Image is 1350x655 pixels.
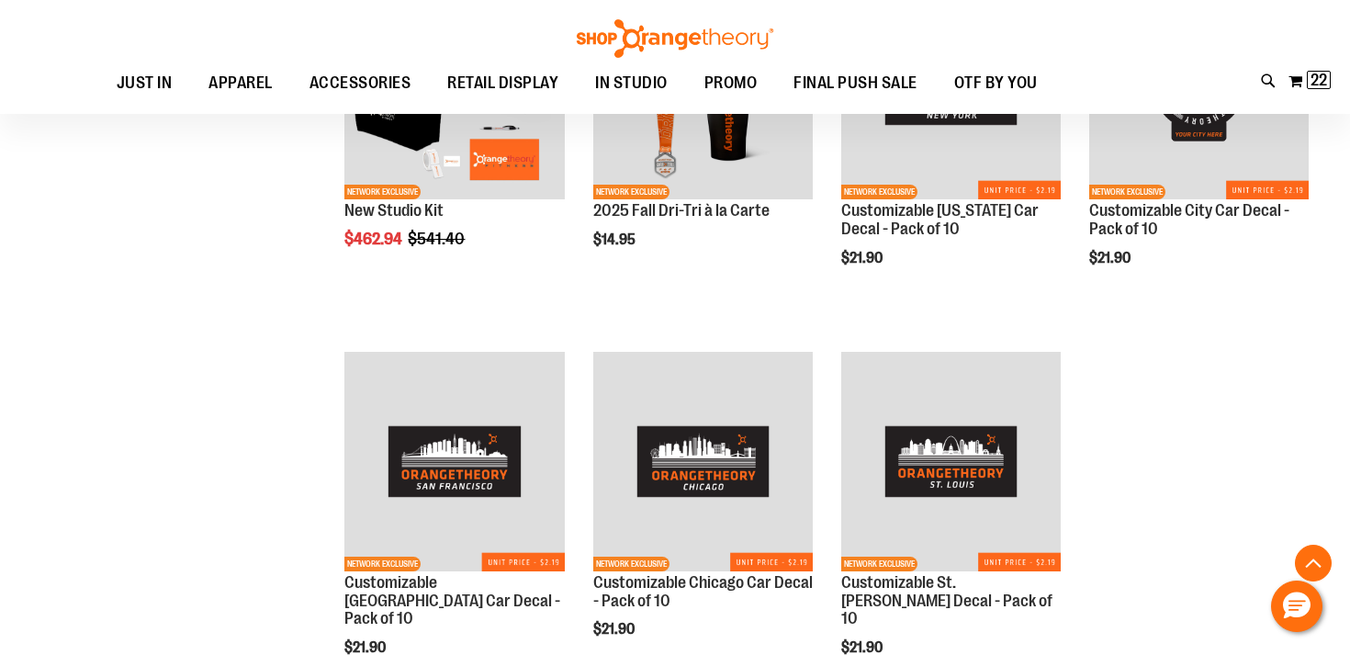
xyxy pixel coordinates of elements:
[208,62,273,104] span: APPAREL
[793,62,917,104] span: FINAL PUSH SALE
[344,230,405,248] span: $462.94
[1089,201,1289,238] a: Customizable City Car Decal - Pack of 10
[344,352,564,571] img: Product image for Customizable San Francisco Car Decal - 10 PK
[841,250,885,266] span: $21.90
[954,62,1038,104] span: OTF BY YOU
[344,185,421,199] span: NETWORK EXCLUSIVE
[577,62,686,105] a: IN STUDIO
[841,185,917,199] span: NETWORK EXCLUSIVE
[775,62,936,105] a: FINAL PUSH SALE
[447,62,558,104] span: RETAIL DISPLAY
[704,62,758,104] span: PROMO
[309,62,411,104] span: ACCESSORIES
[841,352,1061,574] a: Product image for Customizable St. Louis Car Decal - 10 PKNETWORK EXCLUSIVE
[841,352,1061,571] img: Product image for Customizable St. Louis Car Decal - 10 PK
[593,621,637,638] span: $21.90
[190,62,291,105] a: APPAREL
[841,573,1052,628] a: Customizable St. [PERSON_NAME] Decal - Pack of 10
[408,230,467,248] span: $541.40
[1311,71,1327,89] span: 22
[593,557,669,571] span: NETWORK EXCLUSIVE
[593,201,770,220] a: 2025 Fall Dri-Tri à la Carte
[344,573,560,628] a: Customizable [GEOGRAPHIC_DATA] Car Decal - Pack of 10
[291,62,430,105] a: ACCESSORIES
[117,62,173,104] span: JUST IN
[686,62,776,105] a: PROMO
[593,352,813,574] a: Product image for Customizable Chicago Car Decal - 10 PKNETWORK EXCLUSIVE
[595,62,668,104] span: IN STUDIO
[841,201,1039,238] a: Customizable [US_STATE] Car Decal - Pack of 10
[344,557,421,571] span: NETWORK EXCLUSIVE
[936,62,1056,105] a: OTF BY YOU
[574,19,776,58] img: Shop Orangetheory
[344,352,564,574] a: Product image for Customizable San Francisco Car Decal - 10 PKNETWORK EXCLUSIVE
[98,62,191,105] a: JUST IN
[841,557,917,571] span: NETWORK EXCLUSIVE
[344,201,444,220] a: New Studio Kit
[593,573,813,610] a: Customizable Chicago Car Decal - Pack of 10
[1089,250,1133,266] span: $21.90
[1089,185,1165,199] span: NETWORK EXCLUSIVE
[593,185,669,199] span: NETWORK EXCLUSIVE
[1271,581,1322,632] button: Hello, have a question? Let’s chat.
[593,352,813,571] img: Product image for Customizable Chicago Car Decal - 10 PK
[429,62,577,105] a: RETAIL DISPLAY
[593,232,638,248] span: $14.95
[1295,545,1332,582] button: Back To Top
